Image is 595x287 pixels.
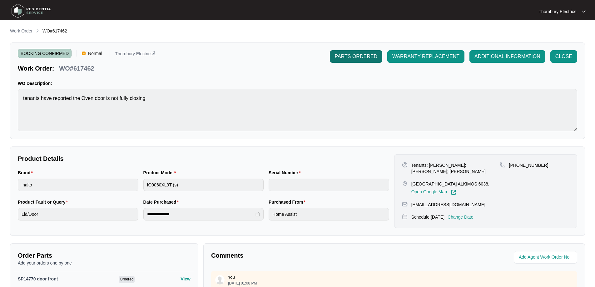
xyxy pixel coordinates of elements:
label: Product Model [143,170,179,176]
img: user-pin [402,162,408,168]
p: Change Date [448,214,474,220]
input: Product Fault or Query [18,208,138,220]
label: Purchased From [269,199,308,205]
img: Vercel Logo [82,52,86,55]
label: Serial Number [269,170,303,176]
img: dropdown arrow [582,10,586,13]
span: PARTS ORDERED [335,53,377,60]
p: WO#617462 [59,64,94,73]
p: Order Parts [18,251,191,260]
img: residentia service logo [9,2,53,20]
input: Add Agent Work Order No. [519,254,573,261]
p: Thornbury ElectricsÂ [115,52,156,58]
button: PARTS ORDERED [330,50,382,63]
img: user.svg [215,275,225,285]
button: ADDITIONAL INFORMATION [469,50,545,63]
span: BOOKING CONFIRMED [18,49,72,58]
p: You [228,275,235,280]
p: Work Order [10,28,32,34]
span: SP14770 door front [18,276,58,281]
img: map-pin [402,181,408,186]
img: map-pin [500,162,505,168]
input: Serial Number [269,179,389,191]
span: ADDITIONAL INFORMATION [474,53,540,60]
label: Product Fault or Query [18,199,70,205]
span: WARRANTY REPLACEMENT [392,53,459,60]
p: [PHONE_NUMBER] [509,162,548,168]
span: CLOSE [555,53,572,60]
p: Thornbury Electrics [538,8,576,15]
p: Comments [211,251,390,260]
p: Add your orders one by one [18,260,191,266]
button: CLOSE [550,50,577,63]
img: map-pin [402,201,408,207]
p: Schedule: [DATE] [411,214,444,220]
input: Date Purchased [147,211,255,217]
label: Date Purchased [143,199,181,205]
p: [EMAIL_ADDRESS][DOMAIN_NAME] [411,201,485,208]
input: Purchased From [269,208,389,220]
p: Tenants; [PERSON_NAME]; [PERSON_NAME]; [PERSON_NAME] [411,162,500,175]
input: Product Model [143,179,264,191]
span: Ordered [119,276,135,283]
img: Link-External [451,190,456,195]
button: WARRANTY REPLACEMENT [387,50,464,63]
span: WO#617462 [42,28,67,33]
label: Brand [18,170,35,176]
img: map-pin [402,214,408,220]
span: Normal [86,49,105,58]
p: Work Order: [18,64,54,73]
input: Brand [18,179,138,191]
p: View [181,276,191,282]
textarea: tenants have reported the Oven door is not fully closing [18,89,577,131]
p: WO Description: [18,80,577,87]
p: [GEOGRAPHIC_DATA] ALKIMOS 6038, [411,181,489,187]
a: Work Order [9,28,34,35]
img: chevron-right [35,28,40,33]
p: Product Details [18,154,389,163]
a: Open Google Map [411,190,456,195]
p: [DATE] 01:08 PM [228,281,257,285]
